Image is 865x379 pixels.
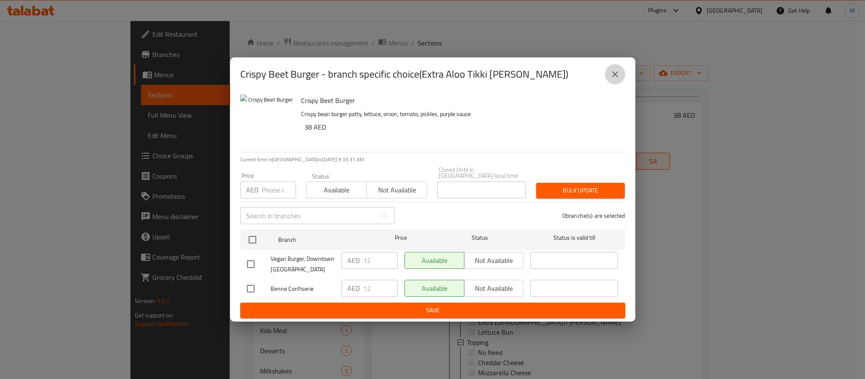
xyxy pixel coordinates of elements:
[240,95,294,149] img: Crispy Beet Burger
[240,156,625,163] p: Current time in [GEOGRAPHIC_DATA] is [DATE] 9:33:31 AM
[373,233,429,243] span: Price
[363,280,398,297] input: Please enter price
[271,284,335,294] span: Benne Confiserie
[240,303,625,318] button: Save
[247,305,618,316] span: Save
[240,207,375,224] input: Search in branches
[304,121,618,133] h6: 38 AED
[347,283,360,293] p: AED
[271,254,335,275] span: Vegan Burger, Downtown [GEOGRAPHIC_DATA]
[366,181,427,198] button: Not available
[605,64,625,84] button: close
[262,181,296,198] input: Please enter price
[301,109,618,119] p: Crispy bean burger patty, lettuce, onion, tomato, pickles, purple sauce
[536,183,625,198] button: Bulk update
[306,181,367,198] button: Available
[246,185,258,195] p: AED
[240,68,568,81] h2: Crispy Beet Burger - branch specific choice(Extra Aloo Tikki [PERSON_NAME])
[543,185,618,196] span: Bulk update
[278,235,366,245] span: Branch
[301,95,618,106] h6: Crispy Beet Burger
[370,184,424,196] span: Not available
[530,233,618,243] span: Status is valid till
[347,255,360,265] p: AED
[310,184,363,196] span: Available
[562,211,625,220] p: 0 branche(s) are selected
[363,252,398,269] input: Please enter price
[436,233,523,243] span: Status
